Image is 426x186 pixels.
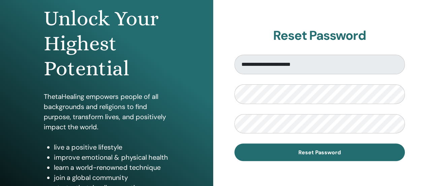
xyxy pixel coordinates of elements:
[234,143,405,161] button: Reset Password
[54,152,169,162] li: improve emotional & physical health
[54,172,169,183] li: join a global community
[44,91,169,132] p: ThetaHealing empowers people of all backgrounds and religions to find purpose, transform lives, a...
[234,28,405,44] h2: Reset Password
[298,149,341,156] span: Reset Password
[44,6,169,81] h1: Unlock Your Highest Potential
[54,162,169,172] li: learn a world-renowned technique
[54,142,169,152] li: live a positive lifestyle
